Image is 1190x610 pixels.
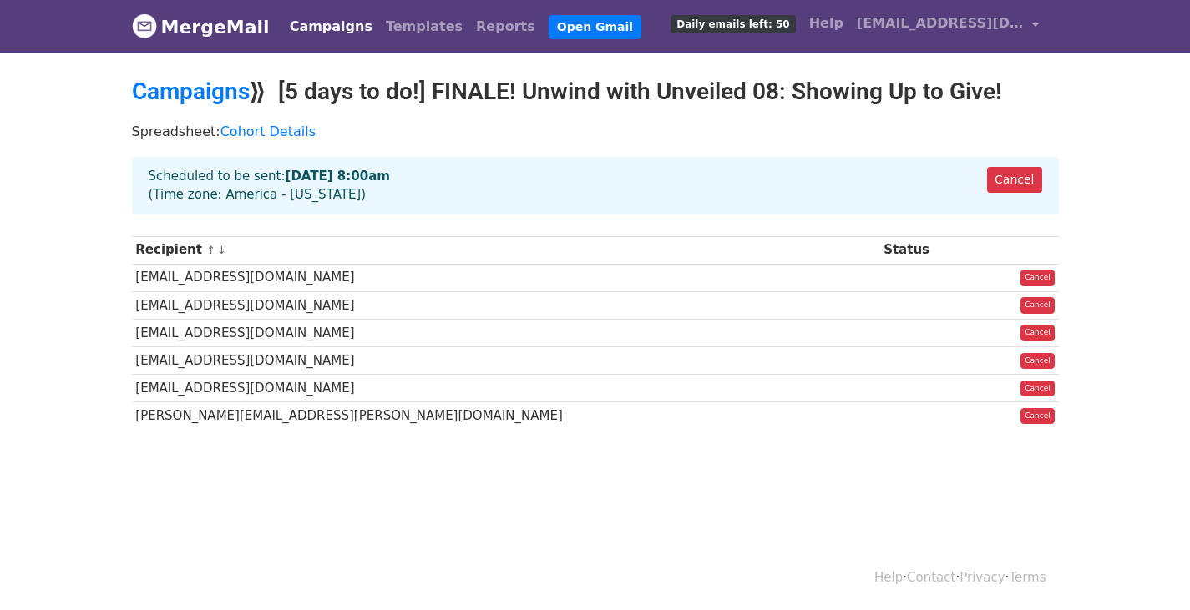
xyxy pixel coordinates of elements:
[132,375,880,402] td: [EMAIL_ADDRESS][DOMAIN_NAME]
[132,236,880,264] th: Recipient
[803,7,850,40] a: Help
[220,124,316,139] a: Cohort Details
[206,244,215,256] a: ↑
[132,157,1059,214] div: Scheduled to be sent: (Time zone: America - [US_STATE])
[132,78,1059,106] h2: ⟫ [5 days to do!] FINALE! Unwind with Unveiled 08: Showing Up to Give!
[132,291,880,319] td: [EMAIL_ADDRESS][DOMAIN_NAME]
[874,570,903,585] a: Help
[132,346,880,374] td: [EMAIL_ADDRESS][DOMAIN_NAME]
[960,570,1005,585] a: Privacy
[132,123,1059,140] p: Spreadsheet:
[857,13,1024,33] span: [EMAIL_ADDRESS][DOMAIN_NAME]
[132,402,880,430] td: [PERSON_NAME][EMAIL_ADDRESS][PERSON_NAME][DOMAIN_NAME]
[132,319,880,346] td: [EMAIL_ADDRESS][DOMAIN_NAME]
[379,10,469,43] a: Templates
[1020,270,1055,286] a: Cancel
[664,7,802,40] a: Daily emails left: 50
[1020,381,1055,397] a: Cancel
[850,7,1046,46] a: [EMAIL_ADDRESS][DOMAIN_NAME]
[1020,408,1055,425] a: Cancel
[1020,353,1055,370] a: Cancel
[1020,325,1055,341] a: Cancel
[132,264,880,291] td: [EMAIL_ADDRESS][DOMAIN_NAME]
[286,169,390,184] strong: [DATE] 8:00am
[907,570,955,585] a: Contact
[469,10,542,43] a: Reports
[217,244,226,256] a: ↓
[1020,297,1055,314] a: Cancel
[132,78,250,105] a: Campaigns
[283,10,379,43] a: Campaigns
[132,13,157,38] img: MergeMail logo
[879,236,972,264] th: Status
[549,15,641,39] a: Open Gmail
[1009,570,1046,585] a: Terms
[987,167,1041,193] a: Cancel
[132,9,270,44] a: MergeMail
[671,15,795,33] span: Daily emails left: 50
